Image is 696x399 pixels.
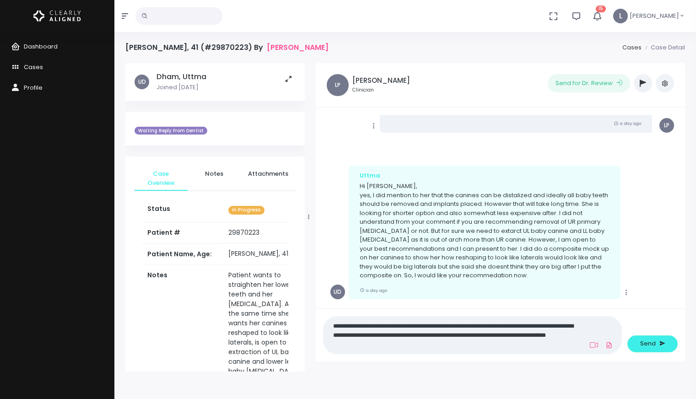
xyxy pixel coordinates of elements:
[248,169,288,178] span: Attachments
[360,287,387,293] small: a day ago
[588,341,600,349] a: Add Loom Video
[195,169,233,178] span: Notes
[323,115,678,300] div: scrollable content
[156,72,206,81] h5: Dham, Uttma
[352,76,410,85] h5: [PERSON_NAME]
[142,199,223,222] th: Status
[360,182,610,280] p: Hi [PERSON_NAME], yes, I did mention to her that the canines can be distalized and ideally all ba...
[613,9,628,23] span: L
[142,169,180,187] span: Case Overview
[223,222,306,243] td: 29870223
[135,75,149,89] span: UD
[125,63,305,372] div: scrollable content
[267,43,329,52] a: [PERSON_NAME]
[142,243,223,264] th: Patient Name, Age:
[125,43,329,52] h4: [PERSON_NAME], 41 (#29870223) By
[330,285,345,299] span: UD
[622,43,642,52] a: Cases
[614,120,641,126] small: a day ago
[24,42,58,51] span: Dashboard
[630,11,679,21] span: [PERSON_NAME]
[596,5,606,12] span: 15
[642,43,685,52] li: Case Detail
[360,171,610,180] div: Uttma
[548,74,630,92] button: Send for Dr. Review
[24,83,43,92] span: Profile
[640,339,656,348] span: Send
[627,335,678,352] button: Send
[228,206,264,215] span: In Progress
[659,118,674,133] span: LP
[24,63,43,71] span: Cases
[604,337,615,353] a: Add Files
[135,127,207,135] span: Waiting Reply From Dentist
[156,83,206,92] p: Joined [DATE]
[352,86,410,94] small: Clinician
[33,6,81,26] img: Logo Horizontal
[142,222,223,243] th: Patient #
[223,243,306,264] td: [PERSON_NAME], 41
[327,74,349,96] span: LP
